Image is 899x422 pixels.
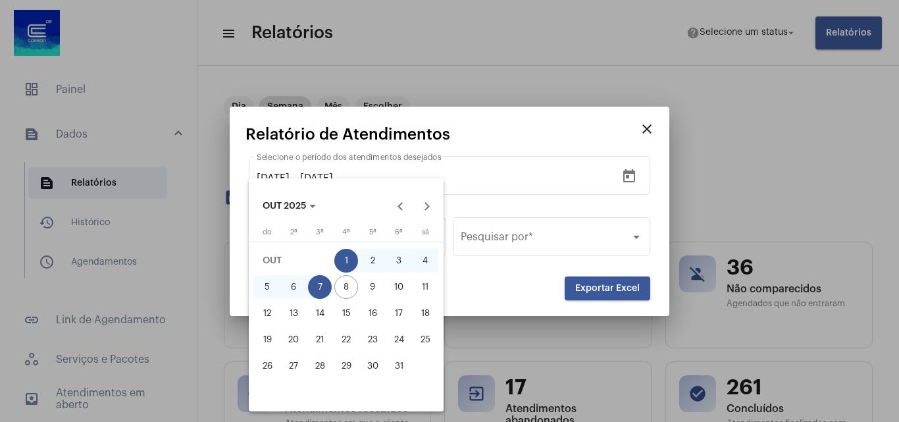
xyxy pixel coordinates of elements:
button: 8 de outubro de 2025 [333,274,359,300]
button: Choose month and year [252,193,326,219]
div: 18 [413,302,437,325]
button: Next month [414,193,440,219]
div: 28 [308,354,332,378]
span: 4ª [342,228,350,236]
button: 31 de outubro de 2025 [386,353,412,379]
button: 20 de outubro de 2025 [280,327,307,353]
button: 7 de outubro de 2025 [307,274,333,300]
button: 11 de outubro de 2025 [412,274,438,300]
div: 22 [334,328,358,352]
div: 6 [282,275,305,299]
div: 2 [361,249,384,273]
div: 25 [413,328,437,352]
button: 28 de outubro de 2025 [307,353,333,379]
button: Previous month [388,193,414,219]
button: 18 de outubro de 2025 [412,300,438,327]
button: 10 de outubro de 2025 [386,274,412,300]
div: 27 [282,354,305,378]
span: 2ª [290,228,297,236]
div: 11 [413,275,437,299]
span: do [263,228,272,236]
div: 3 [387,249,411,273]
span: 5ª [369,228,376,236]
span: sá [422,228,429,236]
div: 1 [334,249,358,273]
button: 24 de outubro de 2025 [386,327,412,353]
span: OUT 2025 [263,201,306,211]
div: 7 [308,275,332,299]
div: 12 [255,302,279,325]
div: 24 [387,328,411,352]
button: 17 de outubro de 2025 [386,300,412,327]
button: 2 de outubro de 2025 [359,248,386,274]
button: 13 de outubro de 2025 [280,300,307,327]
button: 30 de outubro de 2025 [359,353,386,379]
span: 6ª [395,228,403,236]
button: 19 de outubro de 2025 [254,327,280,353]
button: 1 de outubro de 2025 [333,248,359,274]
button: 22 de outubro de 2025 [333,327,359,353]
button: 9 de outubro de 2025 [359,274,386,300]
button: 29 de outubro de 2025 [333,353,359,379]
div: 15 [334,302,358,325]
button: 23 de outubro de 2025 [359,327,386,353]
div: 26 [255,354,279,378]
button: 14 de outubro de 2025 [307,300,333,327]
div: 17 [387,302,411,325]
div: 20 [282,328,305,352]
button: 16 de outubro de 2025 [359,300,386,327]
div: 13 [282,302,305,325]
div: 19 [255,328,279,352]
div: 21 [308,328,332,352]
div: 16 [361,302,384,325]
div: 9 [361,275,384,299]
div: 5 [255,275,279,299]
button: 12 de outubro de 2025 [254,300,280,327]
button: 25 de outubro de 2025 [412,327,438,353]
span: 3ª [316,228,324,236]
button: 27 de outubro de 2025 [280,353,307,379]
button: 6 de outubro de 2025 [280,274,307,300]
button: 26 de outubro de 2025 [254,353,280,379]
div: 31 [387,354,411,378]
button: 4 de outubro de 2025 [412,248,438,274]
div: 14 [308,302,332,325]
div: 30 [361,354,384,378]
div: 4 [413,249,437,273]
div: 29 [334,354,358,378]
button: 21 de outubro de 2025 [307,327,333,353]
button: 5 de outubro de 2025 [254,274,280,300]
td: OUT [254,248,333,274]
div: 10 [387,275,411,299]
button: 3 de outubro de 2025 [386,248,412,274]
button: 15 de outubro de 2025 [333,300,359,327]
div: 23 [361,328,384,352]
div: 8 [334,275,358,299]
